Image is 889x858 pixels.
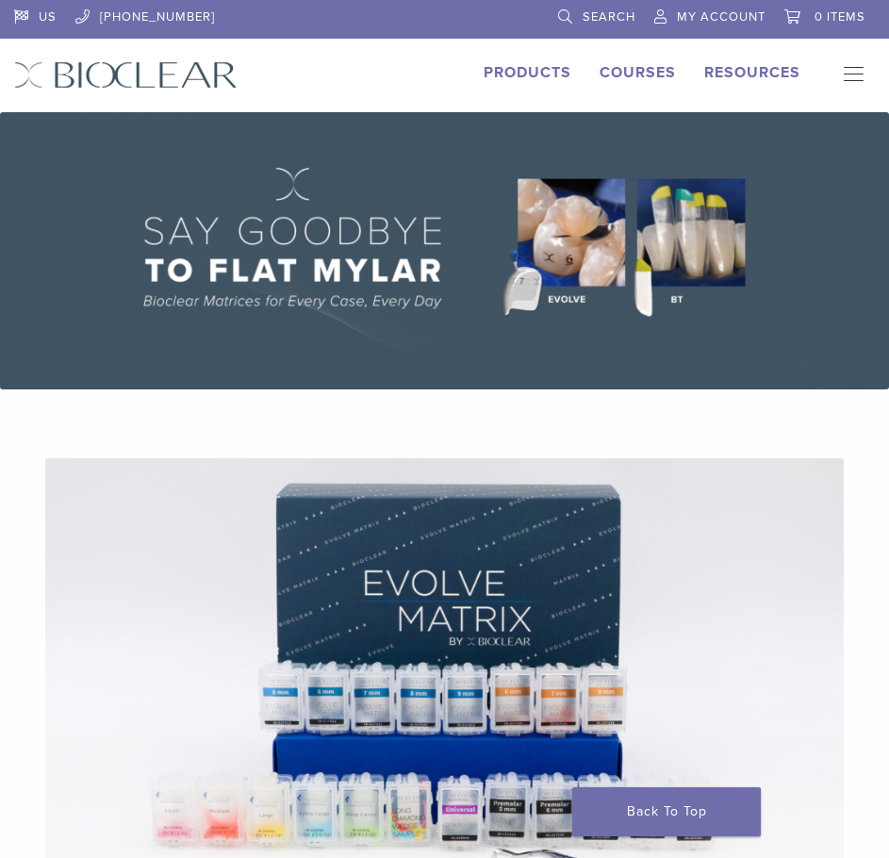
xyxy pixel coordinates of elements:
[14,61,238,89] img: Bioclear
[600,63,676,82] a: Courses
[704,63,800,82] a: Resources
[815,9,865,25] span: 0 items
[583,9,635,25] span: Search
[572,787,761,836] a: Back To Top
[829,61,875,90] nav: Primary Navigation
[484,63,571,82] a: Products
[677,9,766,25] span: My Account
